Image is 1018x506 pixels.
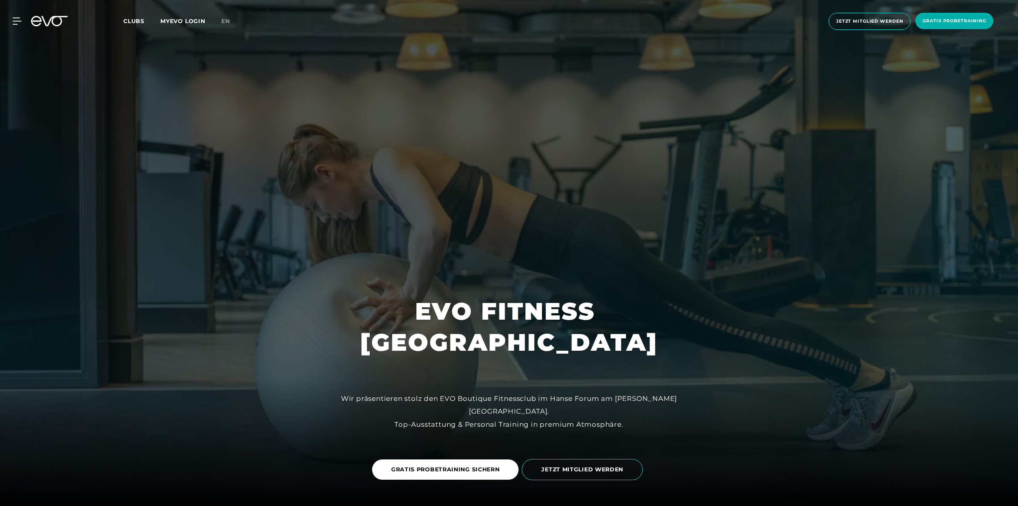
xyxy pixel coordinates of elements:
[123,18,144,25] span: Clubs
[522,453,646,486] a: JETZT MITGLIED WERDEN
[541,465,623,474] span: JETZT MITGLIED WERDEN
[372,453,522,486] a: GRATIS PROBETRAINING SICHERN
[330,392,688,431] div: Wir präsentieren stolz den EVO Boutique Fitnessclub im Hanse Forum am [PERSON_NAME][GEOGRAPHIC_DA...
[391,465,500,474] span: GRATIS PROBETRAINING SICHERN
[160,18,205,25] a: MYEVO LOGIN
[221,17,240,26] a: en
[221,18,230,25] span: en
[836,18,903,25] span: Jetzt Mitglied werden
[360,296,658,358] h1: EVO FITNESS [GEOGRAPHIC_DATA]
[123,17,160,25] a: Clubs
[913,13,996,30] a: Gratis Probetraining
[922,18,986,24] span: Gratis Probetraining
[826,13,913,30] a: Jetzt Mitglied werden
